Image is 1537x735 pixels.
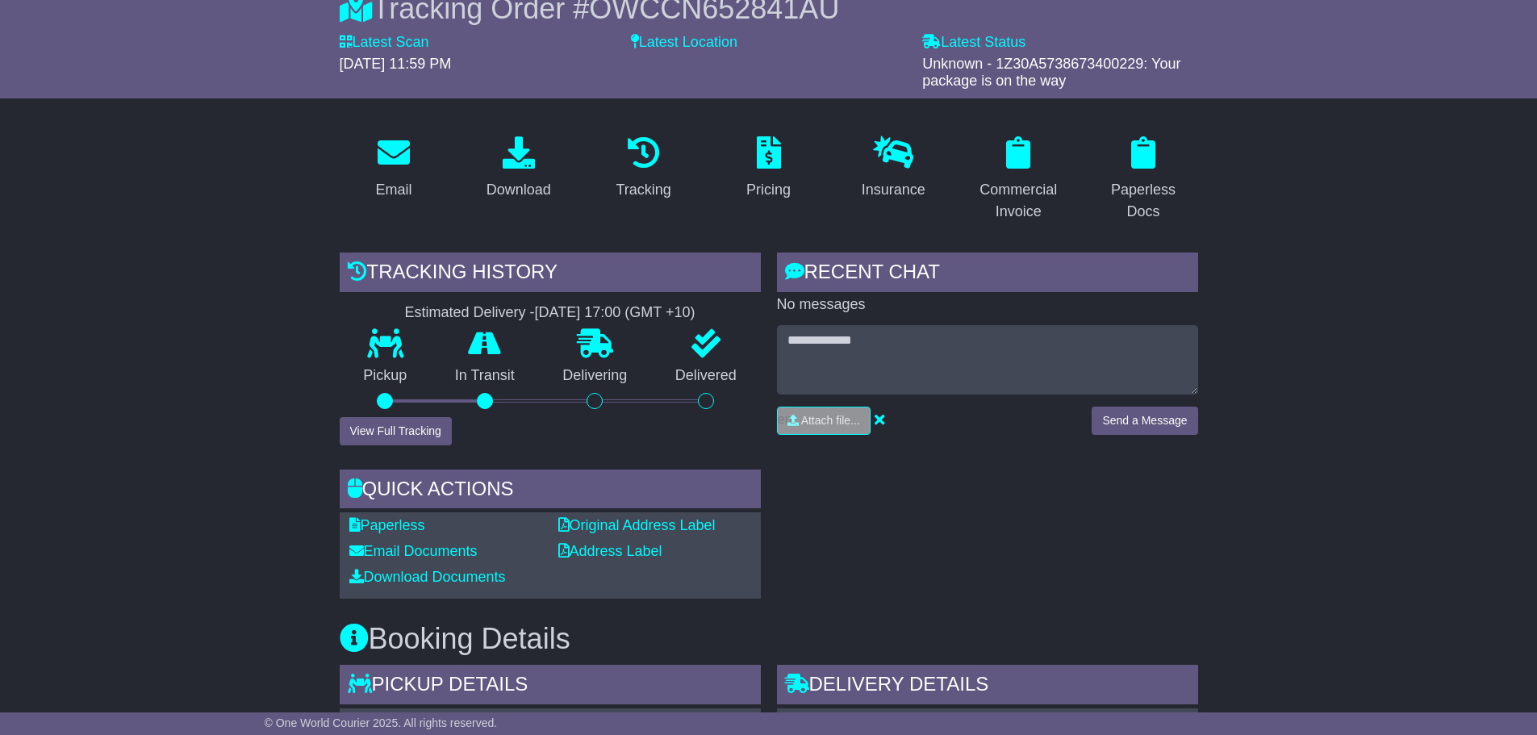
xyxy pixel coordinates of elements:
div: Quick Actions [340,470,761,513]
div: Tracking [616,179,670,201]
a: Email [365,131,422,207]
div: Delivery Details [777,665,1198,708]
a: Pricing [736,131,801,207]
a: Original Address Label [558,517,716,533]
a: Download Documents [349,569,506,585]
button: Send a Message [1092,407,1197,435]
div: Email [375,179,411,201]
div: Download [487,179,551,201]
p: Pickup [340,367,432,385]
div: Estimated Delivery - [340,304,761,322]
a: Tracking [605,131,681,207]
a: Paperless Docs [1089,131,1198,228]
label: Latest Status [922,34,1025,52]
div: Tracking history [340,253,761,296]
a: Email Documents [349,543,478,559]
div: Insurance [862,179,925,201]
a: Address Label [558,543,662,559]
h3: Booking Details [340,623,1198,655]
p: In Transit [431,367,539,385]
button: View Full Tracking [340,417,452,445]
div: Pricing [746,179,791,201]
div: RECENT CHAT [777,253,1198,296]
a: Insurance [851,131,936,207]
a: Paperless [349,517,425,533]
span: Unknown - 1Z30A5738673400229: Your package is on the way [922,56,1180,90]
a: Download [476,131,562,207]
div: Pickup Details [340,665,761,708]
div: [DATE] 17:00 (GMT +10) [535,304,695,322]
label: Latest Scan [340,34,429,52]
div: Commercial Invoice [975,179,1063,223]
span: [DATE] 11:59 PM [340,56,452,72]
a: Commercial Invoice [964,131,1073,228]
div: Paperless Docs [1100,179,1188,223]
label: Latest Location [631,34,737,52]
span: © One World Courier 2025. All rights reserved. [265,716,498,729]
p: Delivered [651,367,761,385]
p: No messages [777,296,1198,314]
p: Delivering [539,367,652,385]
